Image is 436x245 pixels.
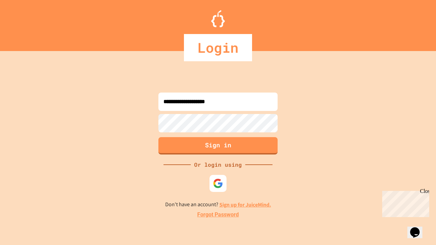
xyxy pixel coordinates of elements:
button: Sign in [158,137,278,154]
p: Don't have an account? [165,200,271,209]
a: Forgot Password [197,211,239,219]
a: Sign up for JuiceMind. [219,201,271,208]
img: google-icon.svg [213,178,223,189]
img: Logo.svg [211,10,225,27]
iframe: chat widget [379,188,429,217]
div: Login [184,34,252,61]
iframe: chat widget [407,218,429,238]
div: Or login using [191,161,245,169]
div: Chat with us now!Close [3,3,47,43]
